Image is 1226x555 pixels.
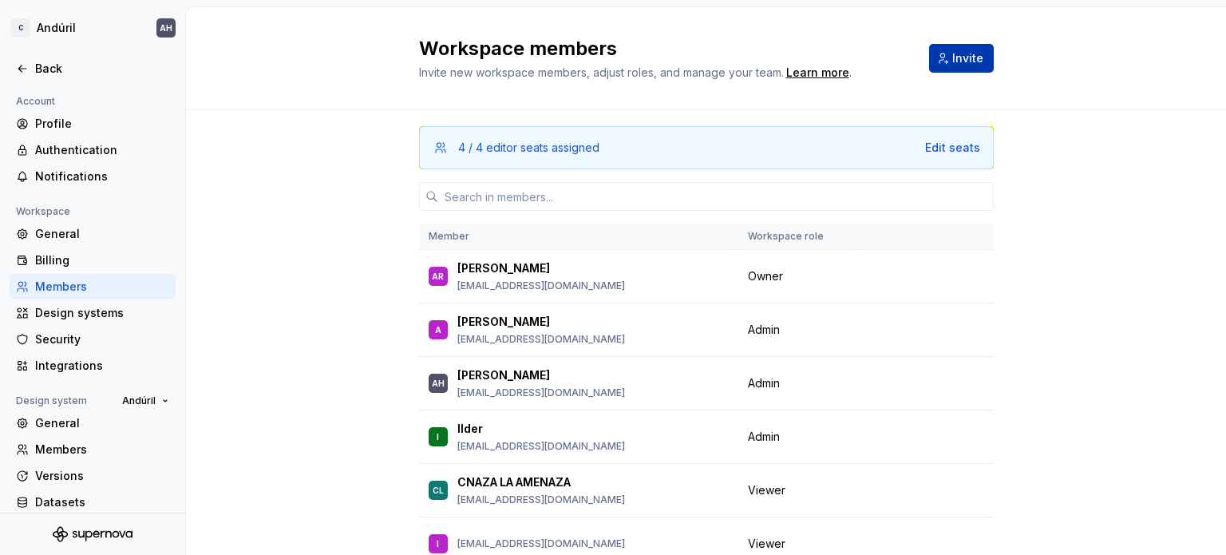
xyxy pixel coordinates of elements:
span: Viewer [748,536,785,552]
div: 4 / 4 editor seats assigned [458,140,599,156]
div: C [11,18,30,38]
a: Authentication [10,137,176,163]
div: Security [35,331,169,347]
a: Datasets [10,490,176,515]
h2: Workspace members [419,36,910,61]
div: Design systems [35,305,169,321]
th: Member [419,224,738,250]
p: [EMAIL_ADDRESS][DOMAIN_NAME] [457,537,625,550]
a: Security [10,327,176,352]
div: CL [433,482,444,498]
span: Admin [748,429,780,445]
span: Owner [748,268,783,284]
input: Search in members... [438,182,994,211]
a: Notifications [10,164,176,189]
span: Viewer [748,482,785,498]
a: Members [10,274,176,299]
div: Members [35,442,169,458]
a: Profile [10,111,176,137]
a: Back [10,56,176,81]
a: Versions [10,463,176,489]
div: Members [35,279,169,295]
div: General [35,226,169,242]
span: . [784,67,852,79]
div: I [437,429,439,445]
button: Edit seats [925,140,980,156]
p: [PERSON_NAME] [457,314,550,330]
p: [EMAIL_ADDRESS][DOMAIN_NAME] [457,333,625,346]
p: [PERSON_NAME] [457,260,550,276]
div: AR [432,268,444,284]
p: [EMAIL_ADDRESS][DOMAIN_NAME] [457,279,625,292]
a: Learn more [786,65,849,81]
p: [PERSON_NAME] [457,367,550,383]
div: I [437,536,439,552]
div: Design system [10,391,93,410]
p: CNAZA LA AMENAZA [457,474,571,490]
div: AH [432,375,445,391]
button: CAndúrilAH [3,10,182,46]
a: General [10,410,176,436]
p: [EMAIL_ADDRESS][DOMAIN_NAME] [457,440,625,453]
span: Admin [748,322,780,338]
span: Andúril [122,394,156,407]
div: Account [10,92,61,111]
span: Invite new workspace members, adjust roles, and manage your team. [419,65,784,79]
a: Integrations [10,353,176,379]
div: Notifications [35,168,169,184]
span: Admin [748,375,780,391]
div: Billing [35,252,169,268]
svg: Supernova Logo [53,526,132,542]
p: [EMAIL_ADDRESS][DOMAIN_NAME] [457,387,625,399]
a: General [10,221,176,247]
div: Versions [35,468,169,484]
div: Datasets [35,494,169,510]
p: Ilder [457,421,483,437]
th: Workspace role [738,224,860,250]
a: Members [10,437,176,462]
div: General [35,415,169,431]
a: Design systems [10,300,176,326]
div: A [435,322,441,338]
div: Back [35,61,169,77]
span: Invite [952,50,983,66]
div: Integrations [35,358,169,374]
div: Authentication [35,142,169,158]
button: Invite [929,44,994,73]
a: Billing [10,248,176,273]
div: Profile [35,116,169,132]
p: [EMAIL_ADDRESS][DOMAIN_NAME] [457,494,625,506]
div: Workspace [10,202,77,221]
div: Andúril [37,20,76,36]
div: AH [160,22,172,34]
